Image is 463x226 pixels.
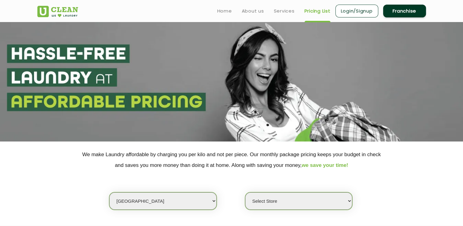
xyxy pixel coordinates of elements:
a: About us [242,7,264,15]
img: UClean Laundry and Dry Cleaning [37,6,78,17]
a: Home [217,7,232,15]
a: Login/Signup [335,5,378,17]
a: Franchise [383,5,426,17]
a: Pricing List [304,7,330,15]
span: we save your time! [302,162,348,168]
a: Services [274,7,295,15]
p: We make Laundry affordable by charging you per kilo and not per piece. Our monthly package pricin... [37,149,426,171]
